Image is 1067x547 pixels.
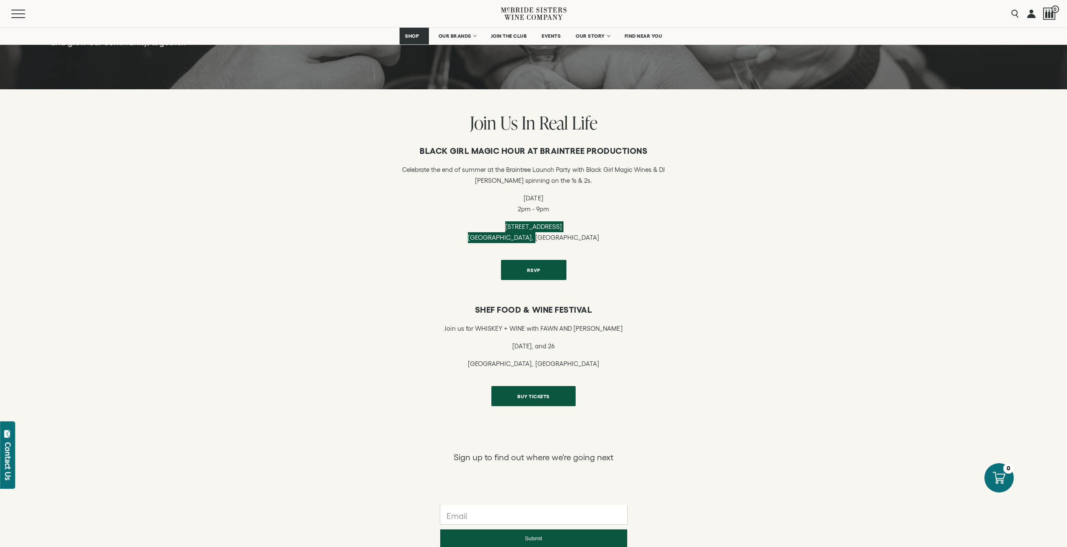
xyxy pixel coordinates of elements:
p: [DATE], and 26 [444,341,622,352]
span: RSVP [512,262,555,278]
span: Join [470,110,496,135]
span: FIND NEAR YOU [625,33,662,39]
a: FIND NEAR YOU [619,28,668,44]
span: BUY TICKETS [503,388,564,404]
span: OUR STORY [576,33,605,39]
p: Join us for WHISKEY + WINE with FAWN AND [PERSON_NAME] [444,323,622,334]
a: BUY TICKETS [491,386,576,406]
div: Contact Us [4,442,12,480]
a: SHOP [400,28,429,44]
span: Life [572,110,597,135]
p: [DATE] 2pm - 9pm [389,193,678,215]
h6: Shef Food & Wine Festival [389,305,678,315]
span: EVENTS [542,33,561,39]
p: Celebrate the end of summer at the Braintree Launch Party with Black Girl Magic Wines & DJ [PERSO... [389,164,678,186]
span: JOIN THE CLUB [491,33,527,39]
span: Us [500,110,518,135]
p: Sign up to find out where we're going next [454,452,614,463]
a: OUR STORY [570,28,615,44]
h6: Black Girl Magic Hour at Braintree Productions [389,146,678,156]
span: 0 [1051,5,1059,13]
a: EVENTS [536,28,566,44]
span: OUR BRANDS [439,33,471,39]
a: JOIN THE CLUB [485,28,532,44]
p: [STREET_ADDRESS] [GEOGRAPHIC_DATA], [GEOGRAPHIC_DATA] [389,221,678,243]
a: OUR BRANDS [433,28,481,44]
a: RSVP [501,260,566,280]
span: SHOP [405,33,419,39]
button: Mobile Menu Trigger [11,10,42,18]
span: Real [539,110,568,135]
p: [GEOGRAPHIC_DATA], [GEOGRAPHIC_DATA] [444,358,622,369]
div: 0 [1003,463,1014,474]
span: In [522,110,535,135]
